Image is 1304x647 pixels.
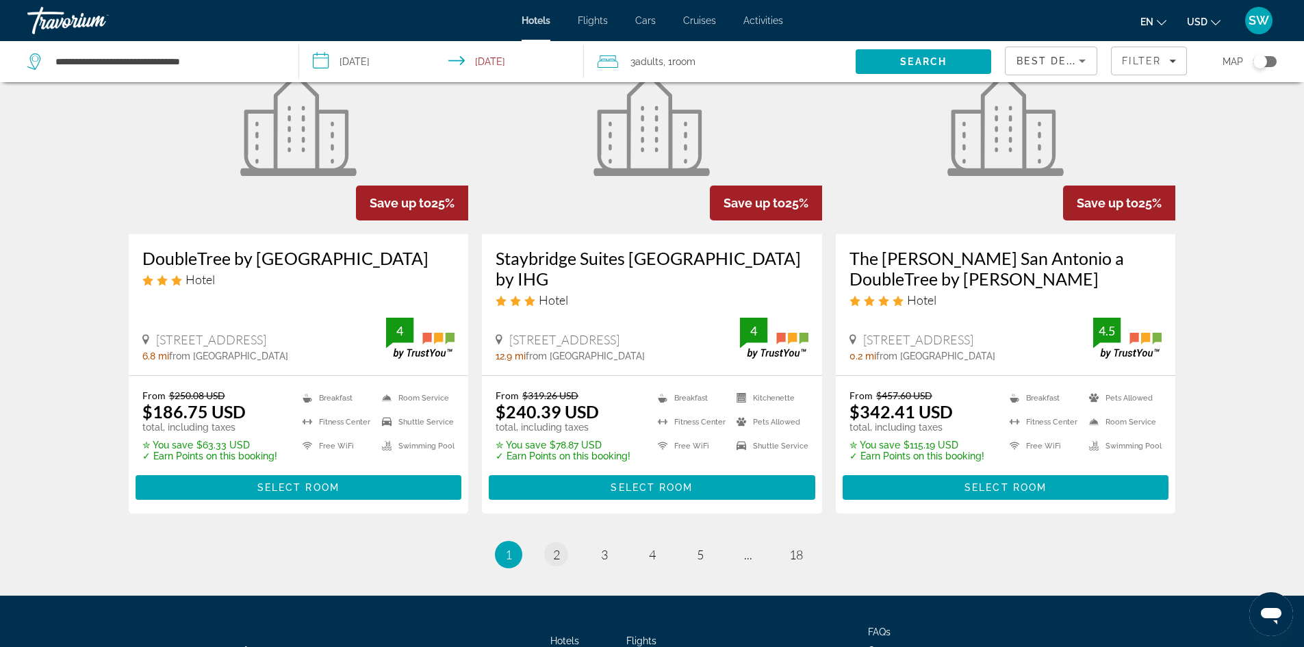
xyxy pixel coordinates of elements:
a: Flights [626,635,656,646]
a: Cars [635,15,656,26]
a: Travorium [27,3,164,38]
a: Flights [578,15,608,26]
a: Staybridge Suites [GEOGRAPHIC_DATA] by IHG [496,248,808,289]
span: Activities [743,15,783,26]
span: 12.9 mi [496,351,526,361]
ins: $240.39 USD [496,401,599,422]
span: Filter [1122,55,1161,66]
span: ✮ You save [142,440,193,451]
div: 3 star Hotel [142,272,455,287]
span: Select Room [611,482,693,493]
button: Change currency [1187,12,1220,31]
a: Cruises [683,15,716,26]
span: 18 [789,547,803,562]
li: Breakfast [651,390,730,407]
a: Hotels [522,15,550,26]
button: Filters [1111,47,1187,75]
span: 3 [601,547,608,562]
img: TrustYou guest rating badge [740,318,808,358]
div: 4.5 [1093,322,1121,339]
a: Select Room [136,478,462,493]
span: 1 [505,547,512,562]
span: [STREET_ADDRESS] [509,332,619,347]
button: Toggle map [1243,55,1277,68]
input: Search hotel destination [54,51,278,72]
img: TrustYou guest rating badge [386,318,455,358]
button: Travelers: 3 adults, 0 children [584,41,856,82]
li: Room Service [1082,414,1162,431]
span: from [GEOGRAPHIC_DATA] [876,351,995,361]
div: 25% [1063,186,1175,220]
div: 25% [356,186,468,220]
li: Shuttle Service [375,414,455,431]
nav: Pagination [129,541,1176,568]
li: Free WiFi [1003,437,1082,455]
ins: $342.41 USD [849,401,953,422]
span: Select Room [257,482,340,493]
button: Search [856,49,991,74]
mat-select: Sort by [1017,53,1086,69]
ins: $186.75 USD [142,401,246,422]
button: Select Room [843,475,1169,500]
div: 4 star Hotel [849,292,1162,307]
p: $63.33 USD [142,440,277,451]
p: $115.19 USD [849,440,984,451]
span: [STREET_ADDRESS] [156,332,266,347]
span: From [496,390,519,401]
span: From [849,390,873,401]
li: Swimming Pool [1082,437,1162,455]
a: Hotels [550,635,579,646]
span: 3 [630,52,663,71]
span: Hotel [539,292,568,307]
iframe: Button to launch messaging window [1249,592,1293,636]
span: Save up to [1077,196,1138,210]
li: Swimming Pool [375,437,455,455]
span: From [142,390,166,401]
img: The Emily Morgan San Antonio a DoubleTree by Hilton [947,73,1064,176]
p: ✓ Earn Points on this booking! [142,451,277,461]
p: total, including taxes [849,422,984,433]
li: Breakfast [1003,390,1082,407]
span: 5 [697,547,704,562]
span: Map [1223,52,1243,71]
button: Select check in and out date [299,41,585,82]
li: Room Service [375,390,455,407]
img: DoubleTree by Hilton San Antonio Airport [240,73,357,176]
span: 2 [553,547,560,562]
span: , 1 [663,52,695,71]
a: DoubleTree by Hilton San Antonio Airport [129,15,469,234]
li: Breakfast [296,390,375,407]
span: Room [672,56,695,67]
a: The [PERSON_NAME] San Antonio a DoubleTree by [PERSON_NAME] [849,248,1162,289]
span: from [GEOGRAPHIC_DATA] [169,351,288,361]
span: ✮ You save [849,440,900,451]
p: $78.87 USD [496,440,630,451]
li: Fitness Center [296,414,375,431]
li: Free WiFi [296,437,375,455]
span: Search [900,56,947,67]
span: en [1140,16,1153,27]
div: 4 [740,322,767,339]
span: 6.8 mi [142,351,169,361]
p: ✓ Earn Points on this booking! [849,451,984,461]
img: Staybridge Suites Stone Oak by IHG [593,73,710,176]
span: ... [744,547,752,562]
li: Fitness Center [651,414,730,431]
a: The Emily Morgan San Antonio a DoubleTree by Hilton [836,15,1176,234]
a: Staybridge Suites Stone Oak by IHG [482,15,822,234]
li: Fitness Center [1003,414,1082,431]
span: from [GEOGRAPHIC_DATA] [526,351,645,361]
span: Save up to [370,196,431,210]
div: 3 star Hotel [496,292,808,307]
span: Save up to [724,196,785,210]
h3: DoubleTree by [GEOGRAPHIC_DATA] [142,248,455,268]
button: Select Room [136,475,462,500]
del: $250.08 USD [169,390,225,401]
button: User Menu [1241,6,1277,35]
